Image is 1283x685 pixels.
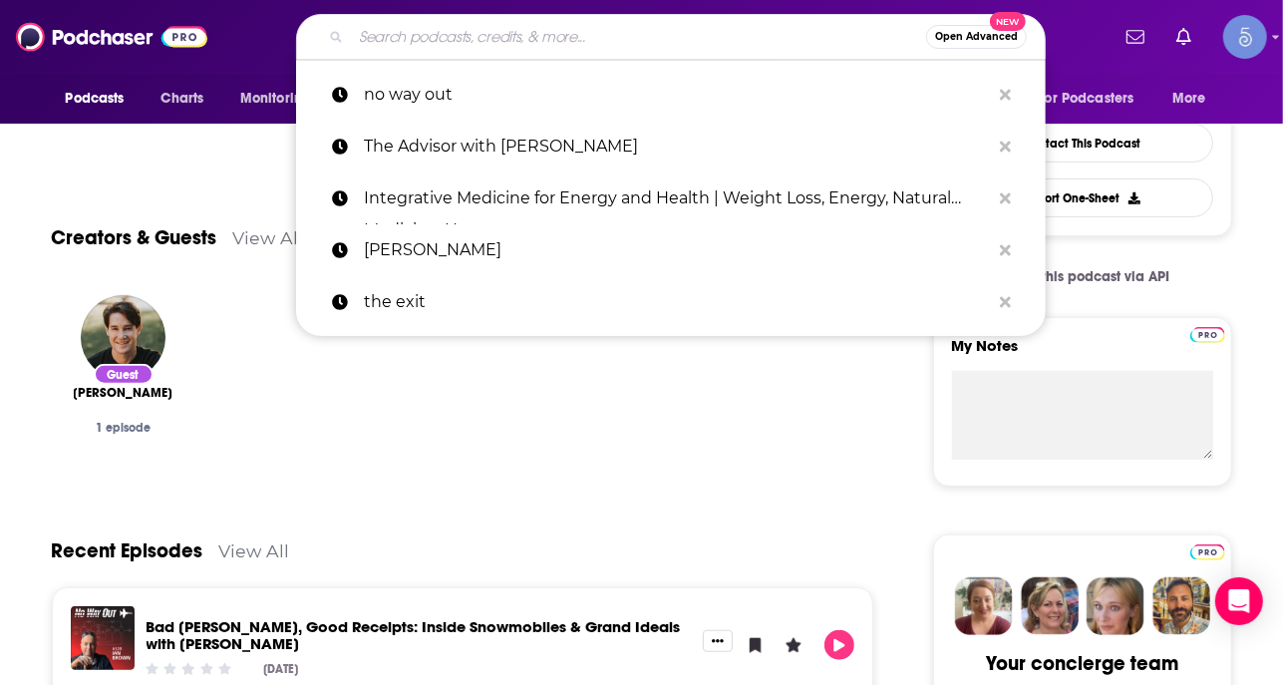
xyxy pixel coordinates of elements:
span: New [990,12,1026,31]
a: Michael Ashley [74,385,173,401]
span: Monitoring [240,85,311,113]
button: open menu [1026,80,1163,118]
img: Barbara Profile [1021,577,1079,635]
button: Play [824,630,854,660]
span: Charts [161,85,204,113]
button: Leave a Rating [779,630,808,660]
div: Community Rating: 0 out of 5 [143,662,233,677]
label: My Notes [952,336,1213,371]
p: the exit [364,276,990,328]
img: Jules Profile [1087,577,1144,635]
img: Podchaser Pro [1190,544,1225,560]
p: The Advisor with Stacey Chillemi [364,121,990,172]
img: Podchaser Pro [1190,327,1225,343]
span: [PERSON_NAME] [74,385,173,401]
img: Bad Boyd, Good Receipts: Inside Snowmobiles & Grand Ideals with Ian Brown [71,606,135,670]
a: the exit [296,276,1046,328]
a: no way out [296,69,1046,121]
img: Jon Profile [1152,577,1210,635]
a: Pro website [1190,541,1225,560]
a: [PERSON_NAME] [296,224,1046,276]
a: Get this podcast via API [979,252,1186,301]
a: Bad Boyd, Good Receipts: Inside Snowmobiles & Grand Ideals with Ian Brown [147,617,681,653]
div: Open Intercom Messenger [1215,577,1263,625]
a: View All [233,227,304,248]
img: Podchaser - Follow, Share and Rate Podcasts [16,18,207,56]
a: Contact This Podcast [952,124,1213,163]
div: Your concierge team [986,651,1178,676]
div: [DATE] [263,662,298,676]
a: Show notifications dropdown [1168,20,1199,54]
button: Export One-Sheet [952,178,1213,217]
button: Open AdvancedNew [926,25,1027,49]
span: Get this podcast via API [1015,268,1169,285]
input: Search podcasts, credits, & more... [351,21,926,53]
img: User Profile [1223,15,1267,59]
a: Show notifications dropdown [1119,20,1152,54]
a: Integrative Medicine for Energy and Health | Weight Loss, Energy, Natural Medicine, Hormones [296,172,1046,224]
img: Sydney Profile [955,577,1013,635]
button: Show More Button [703,630,733,652]
a: View All [219,540,290,561]
button: open menu [1158,80,1231,118]
a: Charts [149,80,216,118]
span: Open Advanced [935,32,1018,42]
button: Show profile menu [1223,15,1267,59]
span: More [1172,85,1206,113]
a: Recent Episodes [52,538,203,563]
button: open menu [52,80,151,118]
div: 1 episode [68,421,179,435]
button: Bookmark Episode [741,630,771,660]
img: Michael Ashley [81,295,165,380]
a: The Advisor with [PERSON_NAME] [296,121,1046,172]
span: For Podcasters [1039,85,1134,113]
p: no way out [364,69,990,121]
p: Jenn Bowdring [364,224,990,276]
div: Search podcasts, credits, & more... [296,14,1046,60]
span: Logged in as Spiral5-G1 [1223,15,1267,59]
a: Pro website [1190,324,1225,343]
div: Guest [94,364,154,385]
p: Integrative Medicine for Energy and Health | Weight Loss, Energy, Natural Medicine, Hormones [364,172,990,224]
button: open menu [226,80,337,118]
a: Creators & Guests [52,225,217,250]
span: Podcasts [66,85,125,113]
